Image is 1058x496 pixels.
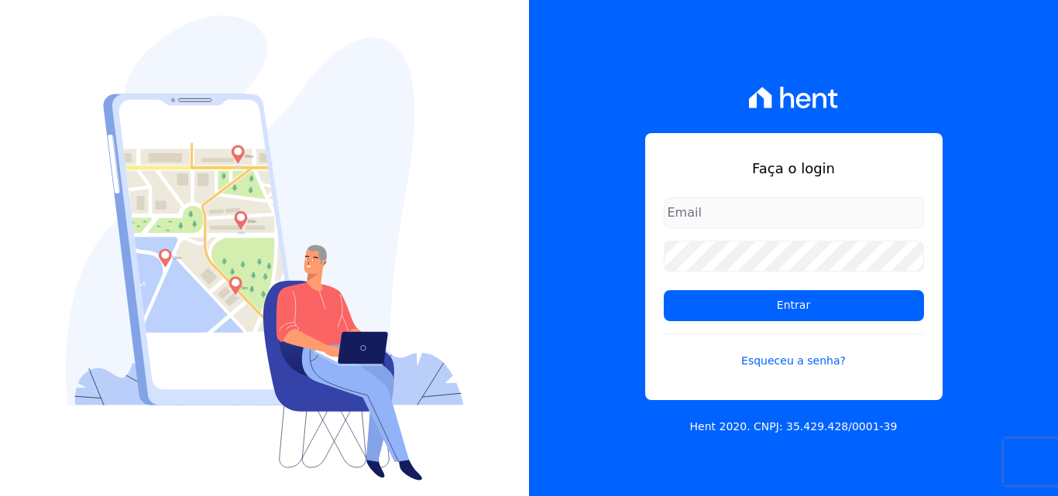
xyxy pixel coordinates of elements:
img: Login [66,15,464,481]
h1: Faça o login [664,158,924,179]
a: Esqueceu a senha? [664,334,924,369]
p: Hent 2020. CNPJ: 35.429.428/0001-39 [690,419,898,435]
input: Email [664,197,924,228]
input: Entrar [664,290,924,321]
